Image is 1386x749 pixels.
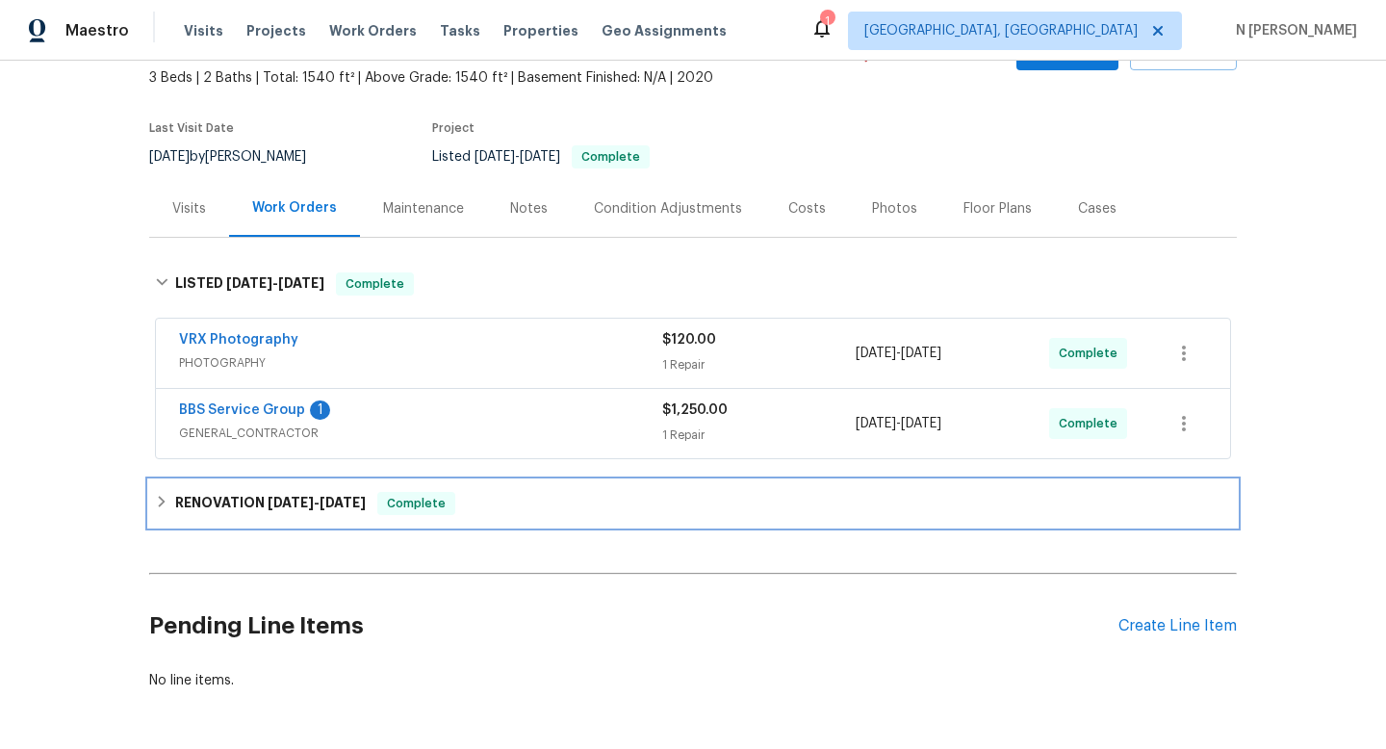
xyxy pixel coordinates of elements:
[278,276,324,290] span: [DATE]
[246,21,306,40] span: Projects
[226,276,324,290] span: -
[602,21,727,40] span: Geo Assignments
[432,122,475,134] span: Project
[149,122,234,134] span: Last Visit Date
[149,671,1237,690] div: No line items.
[149,68,847,88] span: 3 Beds | 2 Baths | Total: 1540 ft² | Above Grade: 1540 ft² | Basement Finished: N/A | 2020
[856,417,896,430] span: [DATE]
[856,347,896,360] span: [DATE]
[383,199,464,219] div: Maintenance
[379,494,453,513] span: Complete
[172,199,206,219] div: Visits
[662,426,856,445] div: 1 Repair
[310,400,330,420] div: 1
[149,480,1237,527] div: RENOVATION [DATE]-[DATE]Complete
[662,355,856,374] div: 1 Repair
[1078,199,1116,219] div: Cases
[788,199,826,219] div: Costs
[1059,344,1125,363] span: Complete
[1118,617,1237,635] div: Create Line Item
[963,199,1032,219] div: Floor Plans
[184,21,223,40] span: Visits
[320,496,366,509] span: [DATE]
[662,333,716,347] span: $120.00
[1059,414,1125,433] span: Complete
[65,21,129,40] span: Maestro
[901,417,941,430] span: [DATE]
[872,199,917,219] div: Photos
[179,333,298,347] a: VRX Photography
[820,12,834,31] div: 1
[179,424,662,443] span: GENERAL_CONTRACTOR
[856,344,941,363] span: -
[338,274,412,294] span: Complete
[179,353,662,373] span: PHOTOGRAPHY
[510,199,548,219] div: Notes
[1228,21,1357,40] span: N [PERSON_NAME]
[574,151,648,163] span: Complete
[594,199,742,219] div: Condition Adjustments
[149,581,1118,671] h2: Pending Line Items
[149,253,1237,315] div: LISTED [DATE]-[DATE]Complete
[662,403,728,417] span: $1,250.00
[179,403,305,417] a: BBS Service Group
[901,347,941,360] span: [DATE]
[268,496,314,509] span: [DATE]
[864,21,1138,40] span: [GEOGRAPHIC_DATA], [GEOGRAPHIC_DATA]
[175,272,324,296] h6: LISTED
[252,198,337,218] div: Work Orders
[475,150,560,164] span: -
[226,276,272,290] span: [DATE]
[175,492,366,515] h6: RENOVATION
[856,414,941,433] span: -
[503,21,578,40] span: Properties
[520,150,560,164] span: [DATE]
[440,24,480,38] span: Tasks
[432,150,650,164] span: Listed
[268,496,366,509] span: -
[149,145,329,168] div: by [PERSON_NAME]
[149,150,190,164] span: [DATE]
[329,21,417,40] span: Work Orders
[475,150,515,164] span: [DATE]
